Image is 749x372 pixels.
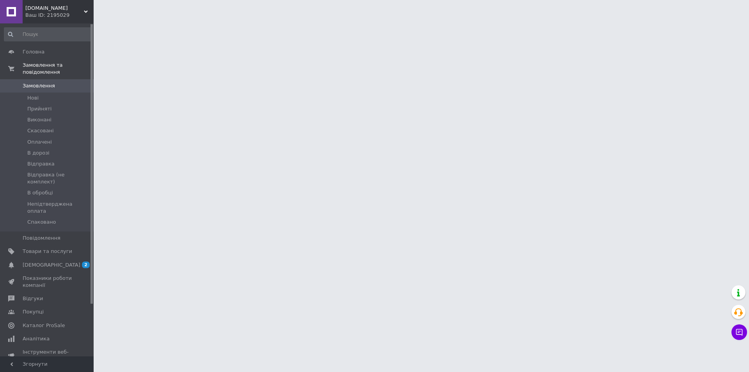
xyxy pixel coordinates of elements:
[27,219,56,226] span: Спаковано
[23,335,50,342] span: Аналітика
[23,82,55,89] span: Замовлення
[82,262,90,268] span: 2
[27,189,53,196] span: В обробці
[27,150,50,157] span: В дорозі
[23,295,43,302] span: Відгуки
[25,12,94,19] div: Ваш ID: 2195029
[23,48,44,55] span: Головна
[27,127,54,134] span: Скасовані
[23,349,72,363] span: Інструменти веб-майстра та SEO
[23,235,60,242] span: Повідомлення
[27,105,51,112] span: Прийняті
[23,322,65,329] span: Каталог ProSale
[731,324,747,340] button: Чат з покупцем
[23,62,94,76] span: Замовлення та повідомлення
[27,94,39,101] span: Нові
[23,308,44,315] span: Покупці
[27,201,91,215] span: Непідтверджена оплата
[23,275,72,289] span: Показники роботи компанії
[27,171,91,185] span: Відправка (не комплект)
[27,139,52,146] span: Оплачені
[23,262,80,269] span: [DEMOGRAPHIC_DATA]
[23,248,72,255] span: Товари та послуги
[27,160,55,167] span: Відправка
[25,5,84,12] span: dellux.com.ua
[27,116,51,123] span: Виконані
[4,27,92,41] input: Пошук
